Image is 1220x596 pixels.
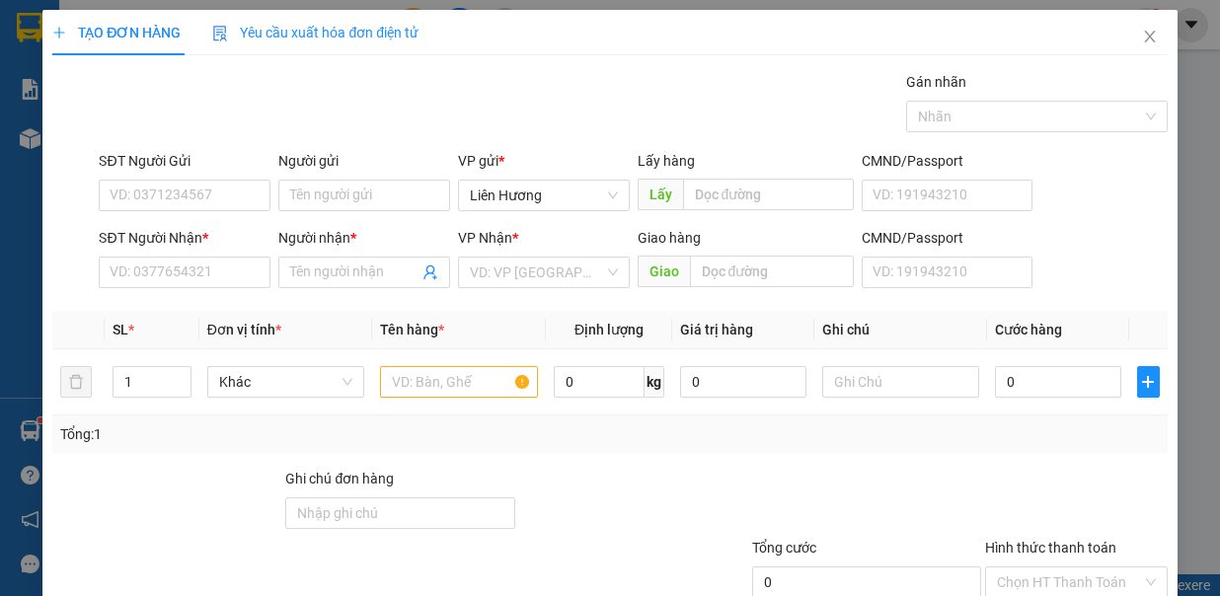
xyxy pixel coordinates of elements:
input: 0 [680,366,806,398]
span: Lấy hàng [638,153,695,169]
div: VP gửi [458,150,630,172]
span: Giao [638,256,690,287]
span: Tổng cước [752,540,816,556]
div: SĐT Người Gửi [99,150,270,172]
span: Giá trị hàng [680,322,753,337]
label: Ghi chú đơn hàng [285,471,394,486]
label: Hình thức thanh toán [985,540,1116,556]
div: CMND/Passport [862,227,1033,249]
span: Yêu cầu xuất hóa đơn điện tử [212,25,419,40]
div: Người nhận [278,227,450,249]
span: VP Nhận [458,230,512,246]
div: SĐT Người Nhận [99,227,270,249]
span: Tên hàng [380,322,444,337]
span: TẠO ĐƠN HÀNG [52,25,181,40]
input: Dọc đường [683,179,854,210]
span: close [1142,29,1158,44]
span: Lấy [638,179,683,210]
button: Close [1122,10,1178,65]
label: Gán nhãn [906,74,966,90]
span: SL [113,322,128,337]
th: Ghi chú [814,311,988,349]
input: Ghi chú đơn hàng [285,497,514,529]
button: delete [60,366,92,398]
div: Người gửi [278,150,450,172]
span: Cước hàng [995,322,1062,337]
img: icon [212,26,228,41]
span: Giao hàng [638,230,701,246]
span: plus [1138,374,1159,390]
input: VD: Bàn, Ghế [380,366,538,398]
input: Ghi Chú [822,366,980,398]
div: CMND/Passport [862,150,1033,172]
span: Đơn vị tính [207,322,281,337]
button: plus [1137,366,1160,398]
span: plus [52,26,66,39]
input: Dọc đường [690,256,854,287]
div: Tổng: 1 [60,423,473,445]
span: Liên Hương [470,181,618,210]
span: Định lượng [574,322,644,337]
span: Khác [219,367,353,397]
span: user-add [422,264,438,280]
span: kg [645,366,664,398]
